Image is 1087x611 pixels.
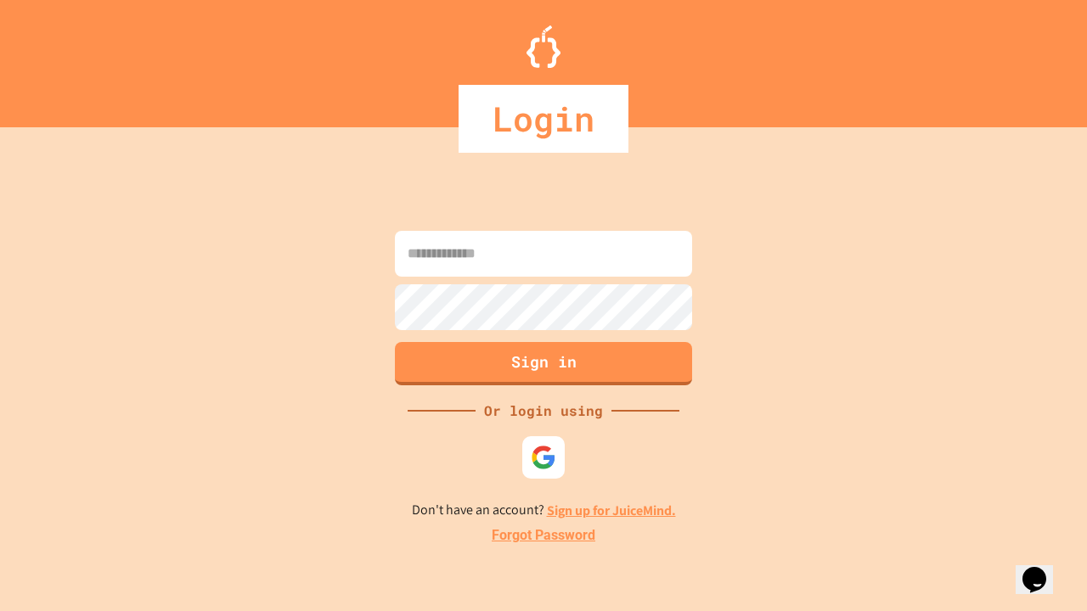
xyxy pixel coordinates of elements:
[412,500,676,521] p: Don't have an account?
[492,525,595,546] a: Forgot Password
[459,85,628,153] div: Login
[946,469,1070,541] iframe: chat widget
[395,342,692,385] button: Sign in
[476,401,611,421] div: Or login using
[527,25,560,68] img: Logo.svg
[531,445,556,470] img: google-icon.svg
[547,502,676,519] a: Sign up for JuiceMind.
[1016,543,1070,594] iframe: chat widget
